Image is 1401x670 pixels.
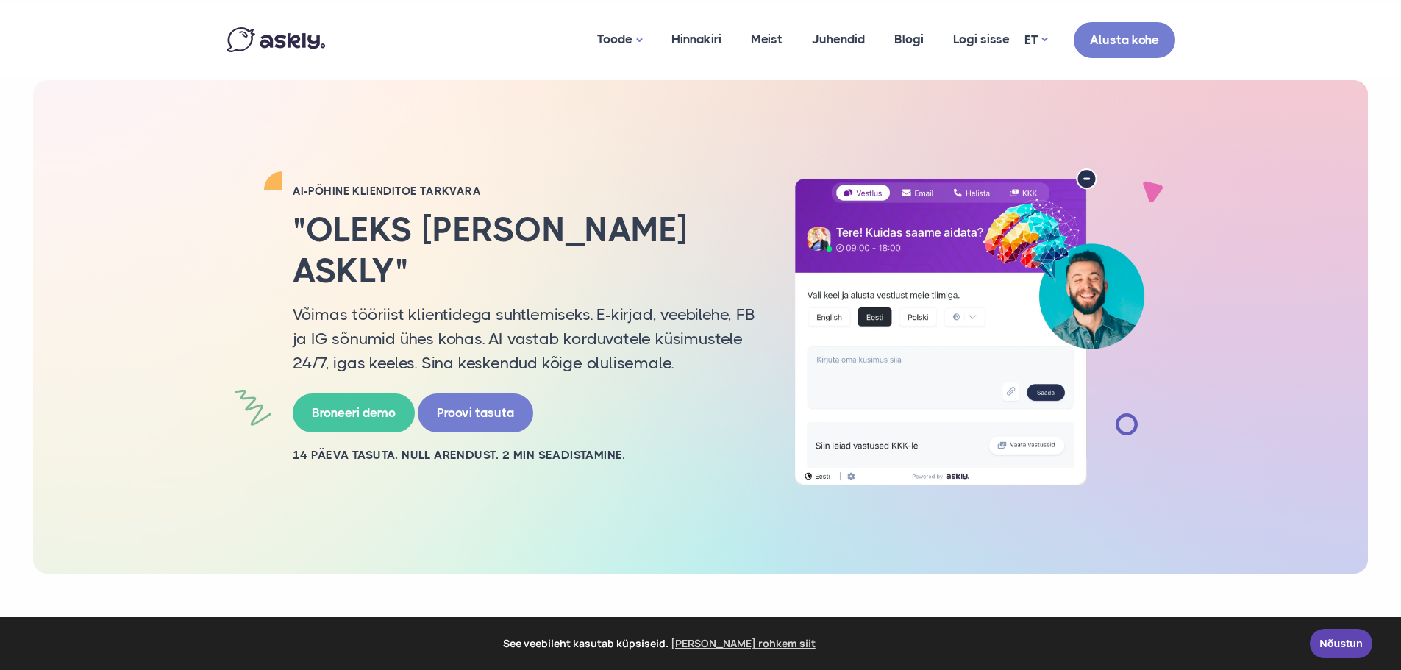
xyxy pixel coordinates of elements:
[293,210,756,291] h2: "Oleks [PERSON_NAME] Askly"
[582,4,657,76] a: Toode
[657,4,736,75] a: Hinnakiri
[293,393,415,432] a: Broneeri demo
[418,393,533,432] a: Proovi tasuta
[293,302,756,375] p: Võimas tööriist klientidega suhtlemiseks. E-kirjad, veebilehe, FB ja IG sõnumid ühes kohas. AI va...
[1024,29,1047,51] a: ET
[227,27,325,52] img: Askly
[797,4,880,75] a: Juhendid
[880,4,938,75] a: Blogi
[21,632,1300,655] span: See veebileht kasutab küpsiseid.
[293,447,756,463] h2: 14 PÄEVA TASUTA. NULL ARENDUST. 2 MIN SEADISTAMINE.
[293,184,756,199] h2: AI-PÕHINE KLIENDITOE TARKVARA
[669,632,818,655] a: learn more about cookies
[938,4,1024,75] a: Logi sisse
[778,168,1161,486] img: AI multilingual chat
[1074,22,1175,58] a: Alusta kohe
[1310,629,1372,658] a: Nõustun
[736,4,797,75] a: Meist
